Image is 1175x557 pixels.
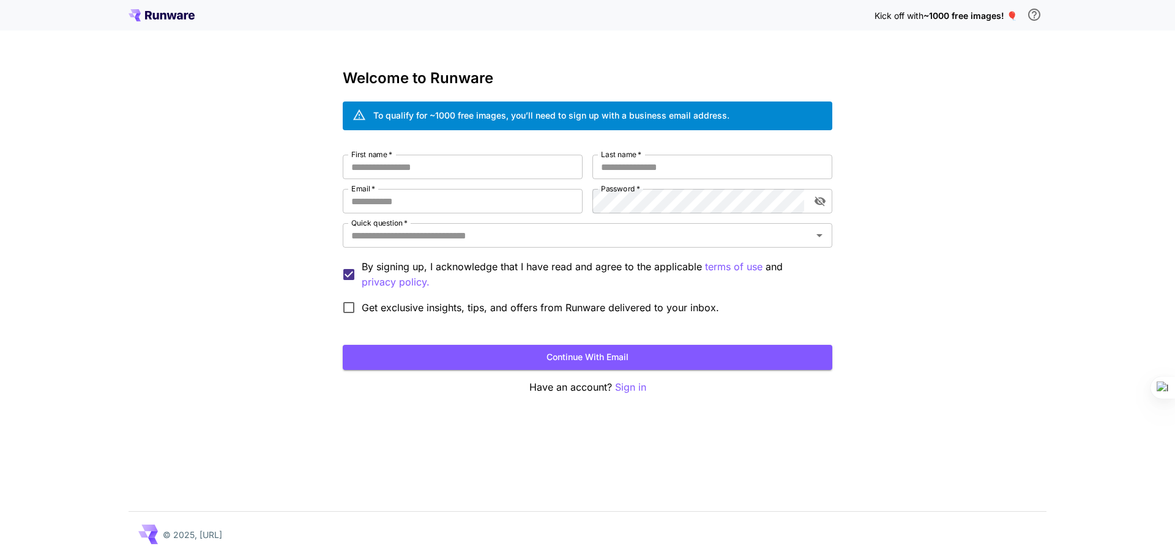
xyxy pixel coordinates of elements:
[809,190,831,212] button: toggle password visibility
[163,528,222,541] p: © 2025, [URL]
[601,149,641,160] label: Last name
[705,259,763,275] p: terms of use
[351,183,375,194] label: Email
[362,275,430,290] p: privacy policy.
[362,300,719,315] span: Get exclusive insights, tips, and offers from Runware delivered to your inbox.
[362,259,822,290] p: By signing up, I acknowledge that I have read and agree to the applicable and
[351,149,392,160] label: First name
[601,183,640,194] label: Password
[705,259,763,275] button: By signing up, I acknowledge that I have read and agree to the applicable and privacy policy.
[875,10,923,21] span: Kick off with
[343,380,832,395] p: Have an account?
[615,380,646,395] button: Sign in
[343,345,832,370] button: Continue with email
[351,218,408,228] label: Quick question
[811,227,828,244] button: Open
[362,275,430,290] button: By signing up, I acknowledge that I have read and agree to the applicable terms of use and
[373,109,729,122] div: To qualify for ~1000 free images, you’ll need to sign up with a business email address.
[343,70,832,87] h3: Welcome to Runware
[923,10,1017,21] span: ~1000 free images! 🎈
[1022,2,1046,27] button: In order to qualify for free credit, you need to sign up with a business email address and click ...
